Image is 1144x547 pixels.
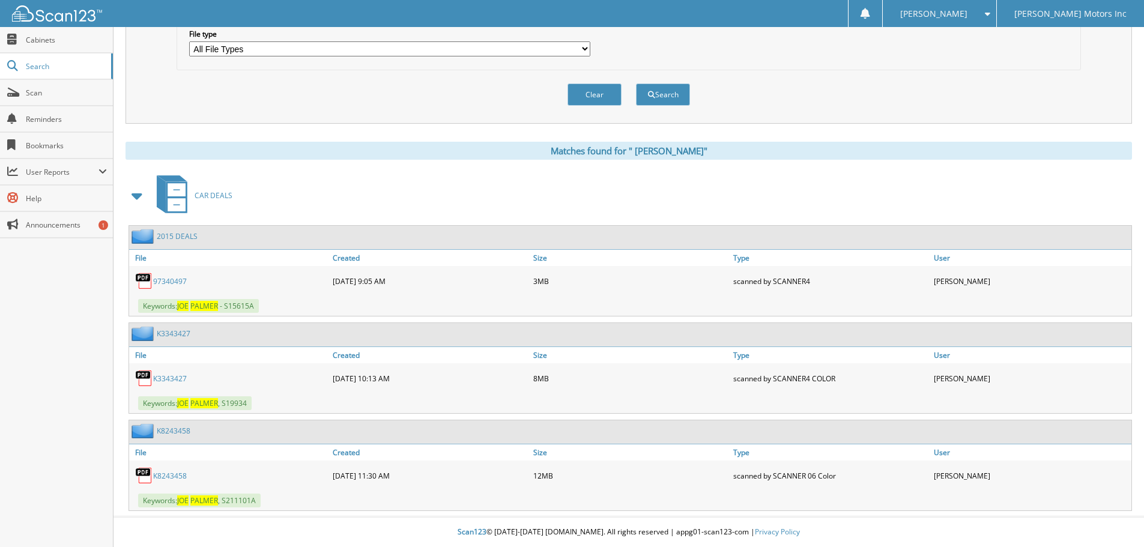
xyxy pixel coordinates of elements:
img: folder2.png [132,326,157,341]
div: Matches found for " [PERSON_NAME]" [126,142,1132,160]
a: Size [530,444,731,461]
a: Created [330,347,530,363]
button: Clear [567,83,622,106]
div: [DATE] 9:05 AM [330,269,530,293]
a: K3343427 [153,373,187,384]
img: folder2.png [132,229,157,244]
a: Type [730,444,931,461]
button: Search [636,83,690,106]
a: Privacy Policy [755,527,800,537]
a: User [931,444,1131,461]
div: scanned by SCANNER 06 Color [730,464,931,488]
a: K3343427 [157,328,190,339]
span: Cabinets [26,35,107,45]
a: Type [730,347,931,363]
div: 1 [98,220,108,230]
span: Keywords: , S 1 9 9 3 4 [138,396,252,410]
a: K8243458 [153,471,187,481]
a: CAR DEALS [150,172,232,219]
span: J O E [177,301,189,311]
a: Created [330,444,530,461]
a: K8243458 [157,426,190,436]
span: Announcements [26,220,107,230]
a: 97340497 [153,276,187,286]
span: Keywords: , S 2 1 1 1 0 1 A [138,494,261,507]
span: J O E [177,398,189,408]
a: File [129,444,330,461]
span: J O E [177,495,189,506]
span: P A L M E R [190,495,218,506]
img: PDF.png [135,467,153,485]
a: User [931,250,1131,266]
a: Size [530,347,731,363]
span: Scan [26,88,107,98]
div: © [DATE]-[DATE] [DOMAIN_NAME]. All rights reserved | appg01-scan123-com | [113,518,1144,547]
div: [PERSON_NAME] [931,269,1131,293]
div: [DATE] 11:30 AM [330,464,530,488]
img: scan123-logo-white.svg [12,5,102,22]
a: User [931,347,1131,363]
img: PDF.png [135,369,153,387]
span: Help [26,193,107,204]
a: Created [330,250,530,266]
span: Search [26,61,105,71]
span: Bookmarks [26,141,107,151]
iframe: Chat Widget [1084,489,1144,547]
span: P A L M E R [190,301,218,311]
div: 12MB [530,464,731,488]
span: P A L M E R [190,398,218,408]
img: PDF.png [135,272,153,290]
div: scanned by SCANNER4 COLOR [730,366,931,390]
img: folder2.png [132,423,157,438]
a: File [129,347,330,363]
span: [PERSON_NAME] [900,10,967,17]
div: [PERSON_NAME] [931,366,1131,390]
span: [PERSON_NAME] Motors Inc [1014,10,1127,17]
a: 2015 DEALS [157,231,198,241]
a: Type [730,250,931,266]
div: 8MB [530,366,731,390]
span: Reminders [26,114,107,124]
div: scanned by SCANNER4 [730,269,931,293]
label: File type [189,29,590,39]
a: File [129,250,330,266]
span: Scan123 [458,527,486,537]
span: Keywords: - S 1 5 6 1 5 A [138,299,259,313]
div: [PERSON_NAME] [931,464,1131,488]
div: 3MB [530,269,731,293]
a: Size [530,250,731,266]
span: C A R D E A L S [195,190,232,201]
div: [DATE] 10:13 AM [330,366,530,390]
span: User Reports [26,167,98,177]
